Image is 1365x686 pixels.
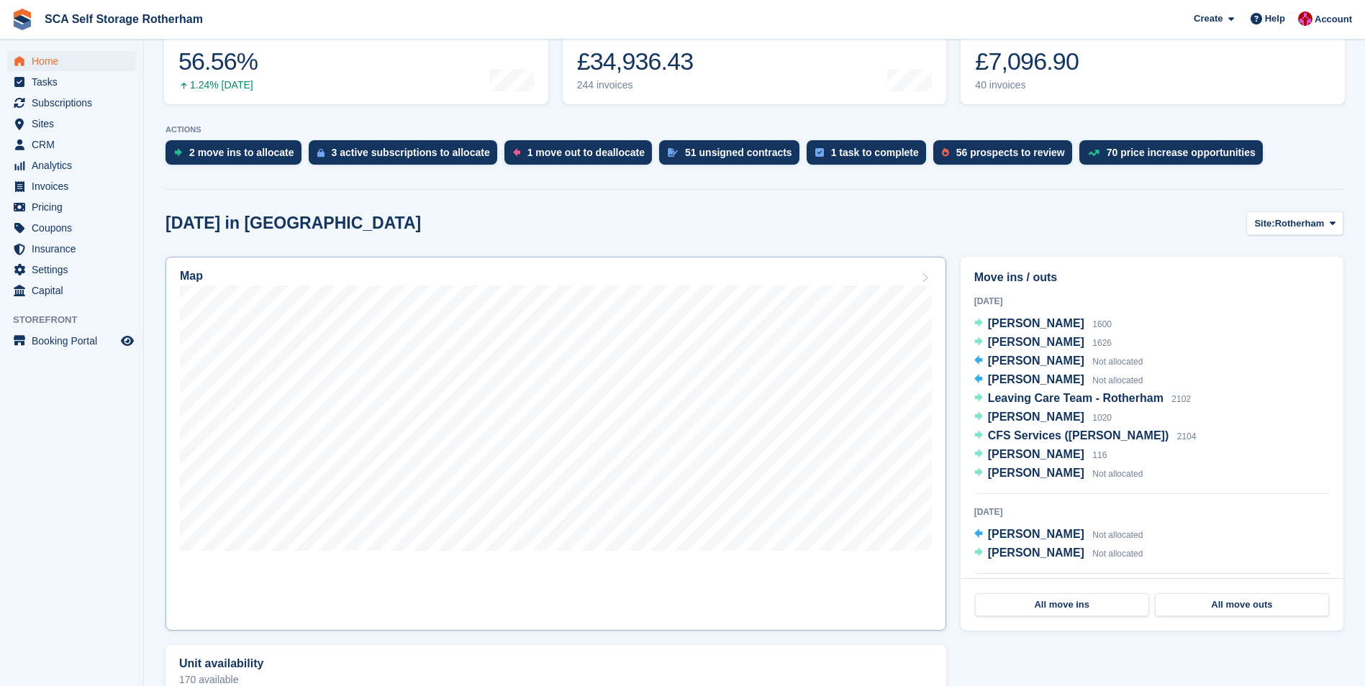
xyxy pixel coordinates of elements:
a: menu [7,260,136,280]
p: 170 available [179,674,933,685]
span: [PERSON_NAME] [988,336,1084,348]
span: 2104 [1177,431,1197,442]
a: menu [7,93,136,113]
img: contract_signature_icon-13c848040528278c33f63329250d36e43548de30e8caae1d1a13099fd9432cc5.svg [668,148,678,157]
span: Site: [1254,216,1274,231]
a: [PERSON_NAME] Not allocated [974,465,1143,483]
span: [PERSON_NAME] [988,373,1084,385]
a: menu [7,197,136,217]
a: 56 prospects to review [933,140,1079,172]
a: 2 move ins to allocate [165,140,309,172]
span: Sites [32,114,118,134]
div: 40 invoices [975,79,1079,91]
span: [PERSON_NAME] [988,317,1084,329]
h2: Unit availability [179,657,263,670]
a: 3 active subscriptions to allocate [309,140,504,172]
span: Capital [32,280,118,301]
span: Not allocated [1092,549,1143,559]
span: Invoices [32,176,118,196]
div: [DATE] [974,295,1330,308]
span: 1626 [1092,338,1112,348]
span: [PERSON_NAME] [988,448,1084,460]
span: Coupons [32,218,118,238]
span: [PERSON_NAME] [988,411,1084,423]
a: menu [7,280,136,301]
a: menu [7,114,136,134]
div: 3 active subscriptions to allocate [332,147,490,158]
span: Subscriptions [32,93,118,113]
a: [PERSON_NAME] 1600 [974,315,1112,334]
span: Not allocated [1092,375,1143,385]
div: 51 unsigned contracts [685,147,792,158]
span: Not allocated [1092,530,1143,540]
h2: Map [180,270,203,283]
a: Leaving Care Team - Rotherham 2102 [974,390,1191,408]
a: menu [7,176,136,196]
a: [PERSON_NAME] 116 [974,446,1107,465]
span: Settings [32,260,118,280]
span: Create [1194,12,1223,26]
a: [PERSON_NAME] 1626 [974,334,1112,352]
a: menu [7,331,136,351]
span: Booking Portal [32,331,118,351]
a: menu [7,72,136,92]
a: Map [165,257,946,631]
a: All move outs [1155,593,1329,616]
a: Month-to-date sales £34,936.43 244 invoices [563,13,947,104]
span: Rotherham [1275,216,1325,231]
div: 56 prospects to review [956,147,1065,158]
div: 1 move out to deallocate [527,147,645,158]
h2: Move ins / outs [974,269,1330,286]
div: 70 price increase opportunities [1107,147,1256,158]
span: 2102 [1171,394,1191,404]
a: menu [7,218,136,238]
span: Account [1315,12,1352,27]
img: move_ins_to_allocate_icon-fdf77a2bb77ea45bf5b3d319d69a93e2d87916cf1d5bf7949dd705db3b84f3ca.svg [174,148,182,157]
span: Leaving Care Team - Rotherham [988,392,1164,404]
div: 1 task to complete [831,147,919,158]
span: Help [1265,12,1285,26]
span: 116 [1092,450,1107,460]
span: Pricing [32,197,118,217]
span: [PERSON_NAME] [988,355,1084,367]
img: task-75834270c22a3079a89374b754ae025e5fb1db73e45f91037f5363f120a921f8.svg [815,148,824,157]
button: Site: Rotherham [1246,211,1343,235]
a: Occupancy 56.56% 1.24% [DATE] [164,13,548,104]
a: [PERSON_NAME] Not allocated [974,352,1143,371]
span: CFS Services ([PERSON_NAME]) [988,429,1169,442]
span: Storefront [13,313,143,327]
span: Insurance [32,239,118,259]
a: [PERSON_NAME] 1020 [974,408,1112,427]
a: menu [7,239,136,259]
span: Not allocated [1092,469,1143,479]
img: price_increase_opportunities-93ffe204e8149a01c8c9dc8f82e8f89637d9d84a8eef4429ea346261dce0b2c0.svg [1088,150,1099,156]
span: Analytics [32,155,118,175]
a: menu [7,155,136,175]
div: 244 invoices [577,79,694,91]
a: 1 task to complete [807,140,933,172]
a: Preview store [119,332,136,349]
div: [DATE] [974,506,1330,518]
span: Tasks [32,72,118,92]
div: £34,936.43 [577,47,694,76]
a: 70 price increase opportunities [1079,140,1270,172]
span: [PERSON_NAME] [988,546,1084,559]
a: menu [7,134,136,155]
a: 1 move out to deallocate [504,140,659,172]
span: [PERSON_NAME] [988,528,1084,540]
div: 56.56% [178,47,258,76]
span: Not allocated [1092,357,1143,367]
img: move_outs_to_deallocate_icon-f764333ba52eb49d3ac5e1228854f67142a1ed5810a6f6cc68b1a99e826820c5.svg [513,148,520,157]
a: All move ins [975,593,1149,616]
span: 1600 [1092,319,1112,329]
p: ACTIONS [165,125,1343,134]
span: [PERSON_NAME] [988,467,1084,479]
a: menu [7,51,136,71]
a: [PERSON_NAME] Not allocated [974,371,1143,390]
a: [PERSON_NAME] Not allocated [974,544,1143,563]
span: CRM [32,134,118,155]
img: prospect-51fa495bee0391a8d652442698ab0144808aea92771e9ea1ae160a38d050c398.svg [942,148,949,157]
a: [PERSON_NAME] Not allocated [974,526,1143,544]
div: £7,096.90 [975,47,1079,76]
img: stora-icon-8386f47178a22dfd0bd8f6a31ec36ba5ce8667c1dd55bd0f319d3a0aa187defe.svg [12,9,33,30]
